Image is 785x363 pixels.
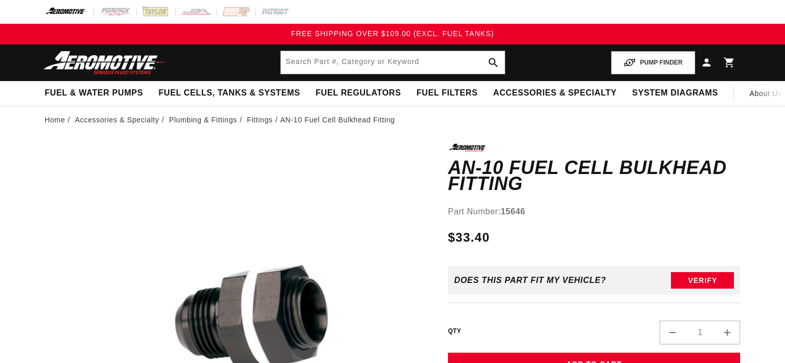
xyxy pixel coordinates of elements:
[632,88,718,99] span: System Diagrams
[45,114,66,125] a: Home
[486,81,624,105] summary: Accessories & Specialty
[454,276,606,285] div: Does This part fit My vehicle?
[671,272,734,289] button: Verify
[158,88,300,99] span: Fuel Cells, Tanks & Systems
[37,81,151,105] summary: Fuel & Water Pumps
[45,88,143,99] span: Fuel & Water Pumps
[611,51,695,74] button: PUMP FINDER
[493,88,617,99] span: Accessories & Specialty
[448,205,741,218] div: Part Number:
[291,29,494,38] span: FREE SHIPPING OVER $109.00 (EXCL. FUEL TANKS)
[45,114,741,125] nav: breadcrumbs
[281,51,505,74] input: Search by Part Number, Category or Keyword
[448,160,741,192] h1: AN-10 Fuel Cell Bulkhead Fitting
[409,81,486,105] summary: Fuel Filters
[151,81,308,105] summary: Fuel Cells, Tanks & Systems
[169,114,237,125] a: Plumbing & Fittings
[41,51,170,75] img: Aeromotive
[501,207,525,216] strong: 15646
[448,327,461,336] label: QTY
[448,228,490,247] span: $33.40
[624,81,726,105] summary: System Diagrams
[247,114,273,125] a: Fittings
[280,114,395,125] li: AN-10 Fuel Cell Bulkhead Fitting
[416,88,478,99] span: Fuel Filters
[482,51,505,74] button: search button
[75,114,167,125] li: Accessories & Specialty
[315,88,400,99] span: Fuel Regulators
[308,81,408,105] summary: Fuel Regulators
[749,89,781,98] span: About Us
